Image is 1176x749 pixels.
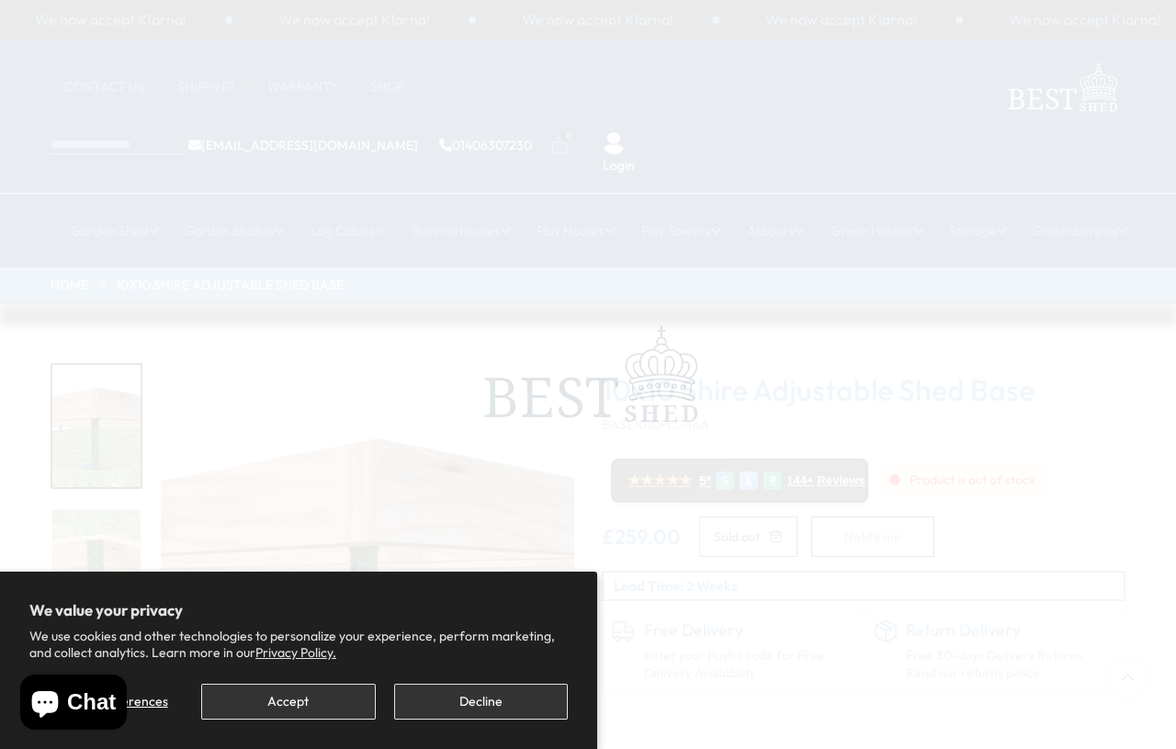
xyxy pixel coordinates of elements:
a: Privacy Policy. [255,644,336,661]
button: Accept [201,684,375,720]
button: Decline [394,684,568,720]
p: We use cookies and other technologies to personalize your experience, perform marketing, and coll... [29,628,568,661]
h2: We value your privacy [29,601,568,619]
inbox-online-store-chat: Shopify online store chat [15,675,132,734]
